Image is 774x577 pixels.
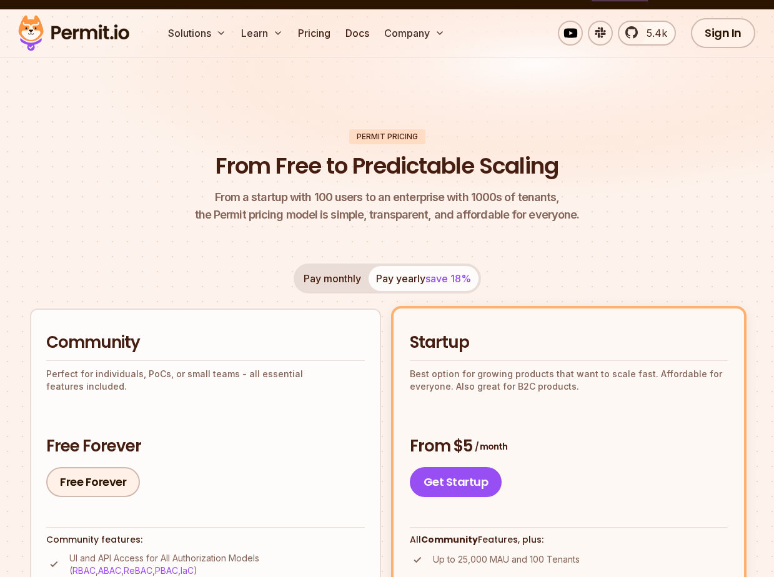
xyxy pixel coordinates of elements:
h1: From Free to Predictable Scaling [216,152,558,181]
h4: All Features, plus: [410,534,728,545]
a: Sign In [691,18,755,48]
p: UI and API Access for All Authorization Models ( , , , , ) [69,552,365,577]
a: ABAC [98,565,121,576]
span: From a startup with 100 users to an enterprise with 1000s of tenants, [195,189,580,206]
button: Company [379,21,450,46]
a: Get Startup [410,467,502,497]
p: Best option for growing products that want to scale fast. Affordable for everyone. Also great for... [410,368,728,393]
button: Pay monthly [296,266,369,291]
p: Up to 25,000 MAU and 100 Tenants [433,553,580,566]
a: Docs [340,21,374,46]
a: IaC [181,565,194,576]
span: / month [475,440,507,453]
h4: Community features: [46,534,365,545]
a: Free Forever [46,467,140,497]
h2: Startup [410,332,728,353]
img: Permit logo [12,12,135,54]
button: Solutions [163,21,231,46]
h2: Community [46,332,365,353]
span: 5.4k [639,26,667,41]
a: 5.4k [618,21,676,46]
strong: Community [421,533,478,546]
button: Learn [236,21,288,46]
a: PBAC [155,565,178,576]
p: the Permit pricing model is simple, transparent, and affordable for everyone. [195,189,580,224]
a: RBAC [72,565,96,576]
a: ReBAC [124,565,152,576]
h3: From $5 [410,436,728,457]
a: Pricing [293,21,335,46]
div: Permit Pricing [349,129,425,144]
h3: Free Forever [46,436,365,457]
p: Perfect for individuals, PoCs, or small teams - all essential features included. [46,368,365,393]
